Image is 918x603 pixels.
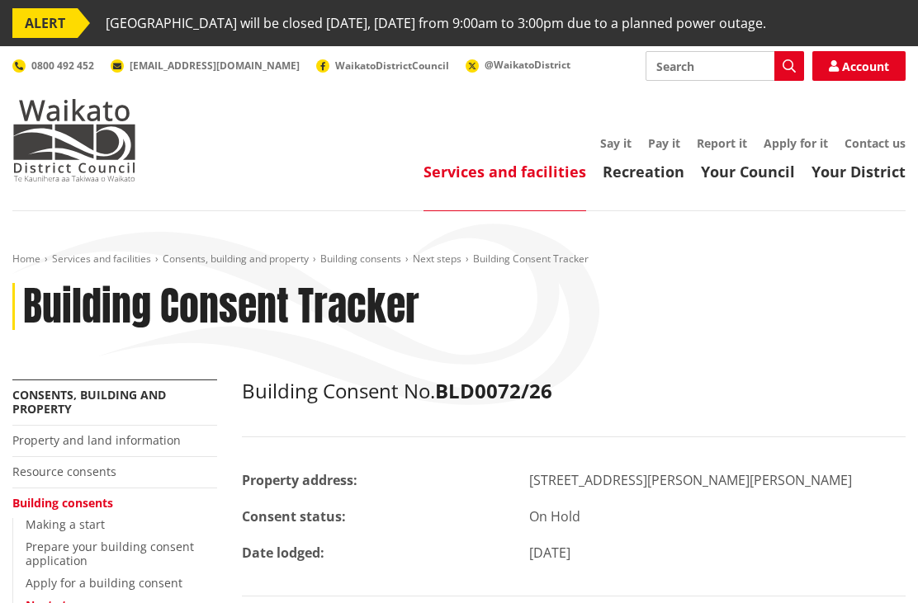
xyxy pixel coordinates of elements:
[485,58,570,72] span: @WaikatoDistrict
[242,379,906,403] h2: Building Consent No.
[26,575,182,591] a: Apply for a building consent
[435,377,552,404] strong: BLD0072/26
[600,135,632,151] a: Say it
[12,252,40,266] a: Home
[12,8,78,38] span: ALERT
[413,252,461,266] a: Next steps
[424,162,586,181] a: Services and facilities
[12,495,113,511] a: Building consents
[12,252,906,266] nav: breadcrumb
[242,471,357,489] strong: Property address:
[12,387,166,417] a: Consents, building and property
[603,162,684,181] a: Recreation
[163,252,309,266] a: Consents, building and property
[12,99,136,181] img: Waikato District Council - Te Kaunihera aa Takiwaa o Waikato
[316,59,449,73] a: WaikatoDistrictCouncil
[26,516,105,532] a: Making a start
[764,135,828,151] a: Apply for it
[466,58,570,72] a: @WaikatoDistrict
[12,464,116,479] a: Resource consents
[12,432,181,448] a: Property and land information
[320,252,401,266] a: Building consents
[473,252,589,266] span: Building Consent Tracker
[12,59,94,73] a: 0800 492 452
[52,252,151,266] a: Services and facilities
[130,59,300,73] span: [EMAIL_ADDRESS][DOMAIN_NAME]
[31,59,94,73] span: 0800 492 452
[646,51,804,81] input: Search input
[697,135,747,151] a: Report it
[812,51,906,81] a: Account
[23,283,419,331] h1: Building Consent Tracker
[111,59,300,73] a: [EMAIL_ADDRESS][DOMAIN_NAME]
[26,539,194,568] a: Prepare your building consent application
[106,8,766,38] span: [GEOGRAPHIC_DATA] will be closed [DATE], [DATE] from 9:00am to 3:00pm due to a planned power outage.
[845,135,906,151] a: Contact us
[242,544,324,562] strong: Date lodged:
[335,59,449,73] span: WaikatoDistrictCouncil
[701,162,795,181] a: Your Council
[242,507,346,525] strong: Consent status:
[648,135,680,151] a: Pay it
[812,162,906,181] a: Your District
